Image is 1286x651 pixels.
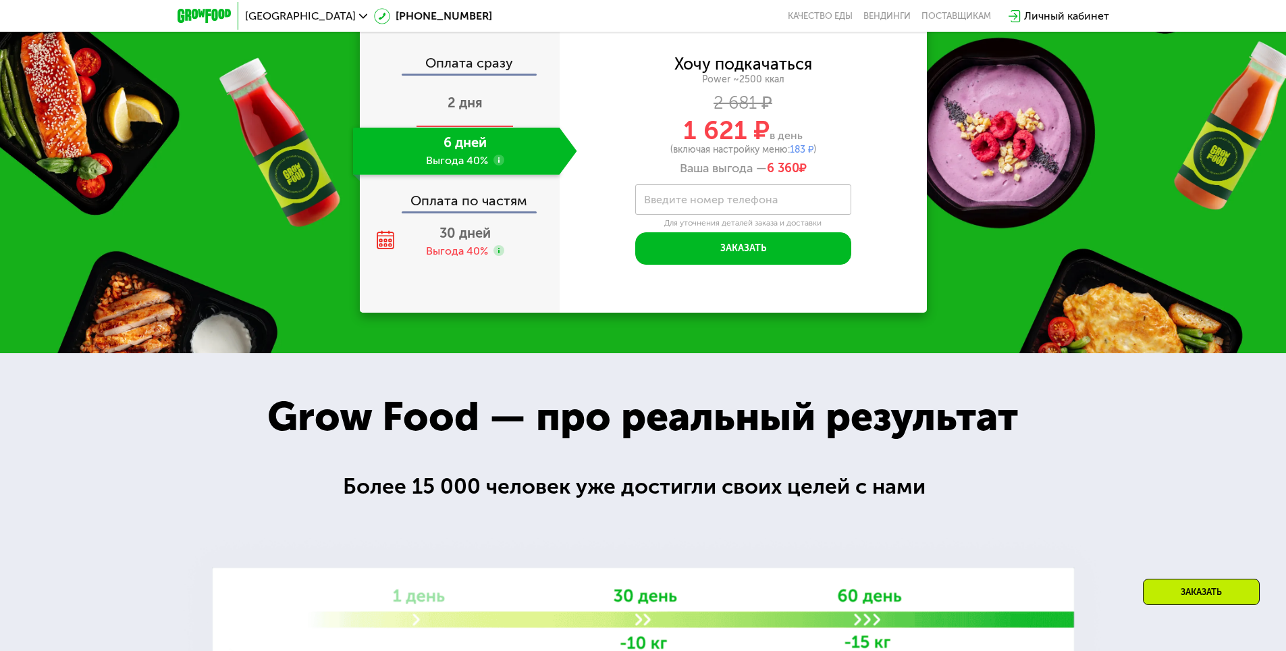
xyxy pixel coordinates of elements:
[644,196,778,203] label: Введите номер телефона
[863,11,911,22] a: Вендинги
[560,161,927,176] div: Ваша выгода —
[767,161,799,176] span: 6 360
[448,95,483,111] span: 2 дня
[635,218,851,229] div: Для уточнения деталей заказа и доставки
[245,11,356,22] span: [GEOGRAPHIC_DATA]
[238,386,1048,447] div: Grow Food — про реальный результат
[921,11,991,22] div: поставщикам
[1143,579,1260,605] div: Заказать
[1024,8,1109,24] div: Личный кабинет
[790,144,813,155] span: 183 ₽
[361,180,560,211] div: Оплата по частям
[560,74,927,86] div: Power ~2500 ккал
[361,56,560,74] div: Оплата сразу
[683,115,770,146] span: 1 621 ₽
[439,225,491,241] span: 30 дней
[374,8,492,24] a: [PHONE_NUMBER]
[770,129,803,142] span: в день
[674,57,812,72] div: Хочу подкачаться
[635,232,851,265] button: Заказать
[788,11,853,22] a: Качество еды
[343,470,943,503] div: Более 15 000 человек уже достигли своих целей с нами
[767,161,807,176] span: ₽
[560,145,927,155] div: (включая настройку меню: )
[560,96,927,111] div: 2 681 ₽
[426,244,488,259] div: Выгода 40%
